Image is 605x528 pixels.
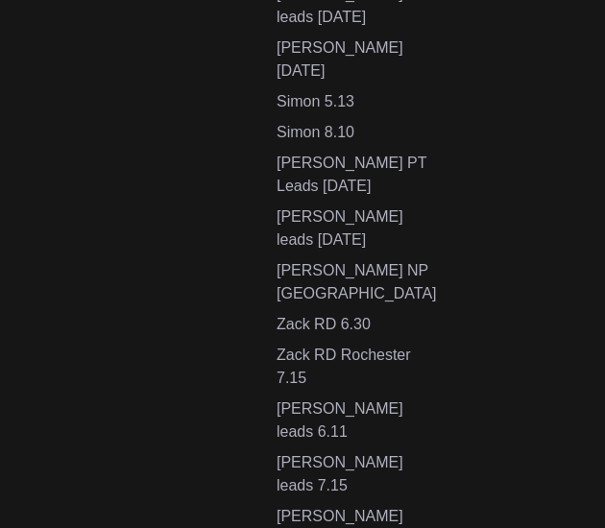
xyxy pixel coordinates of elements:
[277,121,438,144] div: Simon 8.10
[277,90,438,113] div: Simon 5.13
[277,259,438,305] div: [PERSON_NAME] NP [GEOGRAPHIC_DATA]
[277,36,438,83] div: [PERSON_NAME] [DATE]
[277,451,438,497] div: [PERSON_NAME] leads 7.15
[277,344,438,390] div: Zack RD Rochester 7.15
[277,397,438,444] div: [PERSON_NAME] leads 6.11
[277,313,438,336] div: Zack RD 6.30
[277,205,438,252] div: [PERSON_NAME] leads [DATE]
[277,152,438,198] div: [PERSON_NAME] PT Leads [DATE]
